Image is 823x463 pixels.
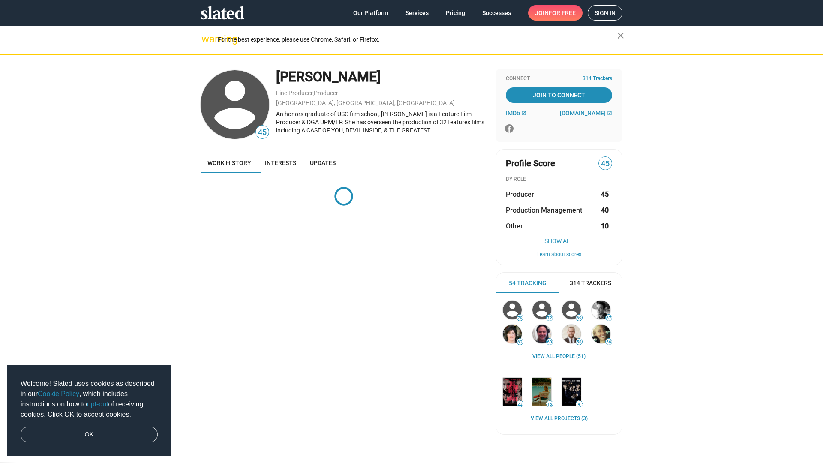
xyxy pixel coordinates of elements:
span: Our Platform [353,5,388,21]
a: Line Producer [276,90,313,96]
span: 4 [576,402,582,407]
span: 67 [606,316,612,321]
img: The Sisterhood of Night [503,378,522,406]
a: The Sisterhood of Night [501,376,523,407]
a: Work history [201,153,258,173]
span: Other [506,222,523,231]
div: Connect [506,75,612,82]
a: Cookie Policy [38,390,79,397]
span: 62 [517,340,523,345]
div: For the best experience, please use Chrome, Safari, or Firefox. [218,34,617,45]
span: Welcome! Slated uses cookies as described in our , which includes instructions on how to of recei... [21,379,158,420]
span: 314 Trackers [570,279,611,287]
div: cookieconsent [7,365,171,457]
span: 22 [517,402,523,407]
a: opt-out [87,400,108,408]
span: Updates [310,159,336,166]
a: IMDb [506,110,526,117]
mat-icon: warning [201,34,212,44]
img: Darren Goldberg [532,325,551,343]
a: dismiss cookie message [21,427,158,443]
a: Pricing [439,5,472,21]
span: Successes [482,5,511,21]
a: Joinfor free [528,5,583,21]
div: An honors graduate of USC film school, [PERSON_NAME] is a Feature Film Producer & DGA UPM/LP. She... [276,110,487,134]
a: Sign in [588,5,622,21]
button: Learn about scores [506,251,612,258]
span: Producer [506,190,534,199]
span: IMDb [506,110,520,117]
span: for free [549,5,576,21]
span: Work history [207,159,251,166]
img: Brian Bell [592,301,610,319]
a: Services [399,5,436,21]
span: 69 [576,316,582,321]
a: The Lifeguard [531,376,553,407]
a: [DOMAIN_NAME] [560,110,612,117]
a: Successes [475,5,518,21]
a: Producer [314,90,338,96]
a: View all Projects (3) [531,415,588,422]
button: Show All [506,238,612,244]
span: 58 [576,340,582,345]
span: 79 [517,316,523,321]
img: Brooklyn Tide [562,378,581,406]
mat-icon: open_in_new [607,111,612,116]
div: [PERSON_NAME] [276,68,487,86]
span: 45 [599,158,612,170]
img: The Lifeguard [532,378,551,406]
div: BY ROLE [506,176,612,183]
span: Join To Connect [508,87,610,103]
mat-icon: open_in_new [521,111,526,116]
span: 54 Tracking [509,279,547,287]
a: Join To Connect [506,87,612,103]
span: Sign in [595,6,616,20]
span: 60 [547,340,553,345]
a: Updates [303,153,342,173]
span: Join [535,5,576,21]
span: Production Management [506,206,582,215]
a: Interests [258,153,303,173]
span: 56 [606,340,612,345]
span: Services [405,5,429,21]
span: [DOMAIN_NAME] [560,110,606,117]
img: Robert Ogden Barnum [562,325,581,343]
a: View all People (51) [532,353,586,360]
span: 45 [256,127,269,138]
span: 72 [547,316,553,321]
a: Our Platform [346,5,395,21]
span: 15 [547,402,553,407]
a: [GEOGRAPHIC_DATA], [GEOGRAPHIC_DATA], [GEOGRAPHIC_DATA] [276,99,455,106]
img: Kathryn Dean [592,325,610,343]
strong: 45 [601,190,609,199]
span: 314 Trackers [583,75,612,82]
strong: 10 [601,222,609,231]
span: Interests [265,159,296,166]
span: Profile Score [506,158,555,169]
mat-icon: close [616,30,626,41]
span: Pricing [446,5,465,21]
span: , [313,91,314,96]
a: Brooklyn Tide [560,376,583,407]
img: Christine Vachon [503,325,522,343]
strong: 40 [601,206,609,215]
